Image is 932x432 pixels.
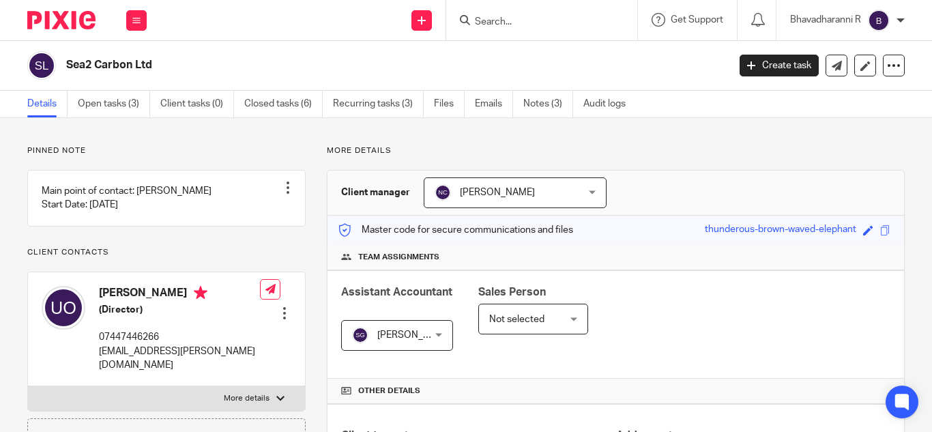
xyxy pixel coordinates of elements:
h3: Client manager [341,186,410,199]
p: Pinned note [27,145,306,156]
img: svg%3E [27,51,56,80]
span: [PERSON_NAME] [377,330,452,340]
img: svg%3E [435,184,451,201]
span: Not selected [489,315,544,324]
div: thunderous-brown-waved-elephant [705,222,856,238]
span: [PERSON_NAME] [460,188,535,197]
h5: (Director) [99,303,260,317]
p: More details [327,145,905,156]
span: Get Support [671,15,723,25]
a: Audit logs [583,91,636,117]
a: Open tasks (3) [78,91,150,117]
input: Search [474,16,596,29]
span: Sales Person [478,287,546,298]
h2: Sea2 Carbon Ltd [66,58,589,72]
a: Recurring tasks (3) [333,91,424,117]
span: Team assignments [358,252,439,263]
span: Other details [358,386,420,397]
p: Bhavadharanni R [790,13,861,27]
a: Create task [740,55,819,76]
p: 07447446266 [99,330,260,344]
a: Closed tasks (6) [244,91,323,117]
p: Master code for secure communications and files [338,223,573,237]
img: Pixie [27,11,96,29]
img: svg%3E [868,10,890,31]
a: Notes (3) [523,91,573,117]
img: svg%3E [42,286,85,330]
span: Assistant Accountant [341,287,452,298]
a: Files [434,91,465,117]
p: Client contacts [27,247,306,258]
a: Details [27,91,68,117]
h4: [PERSON_NAME] [99,286,260,303]
p: [EMAIL_ADDRESS][PERSON_NAME][DOMAIN_NAME] [99,345,260,373]
i: Primary [194,286,207,300]
a: Client tasks (0) [160,91,234,117]
p: More details [224,393,270,404]
img: svg%3E [352,327,368,343]
a: Emails [475,91,513,117]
